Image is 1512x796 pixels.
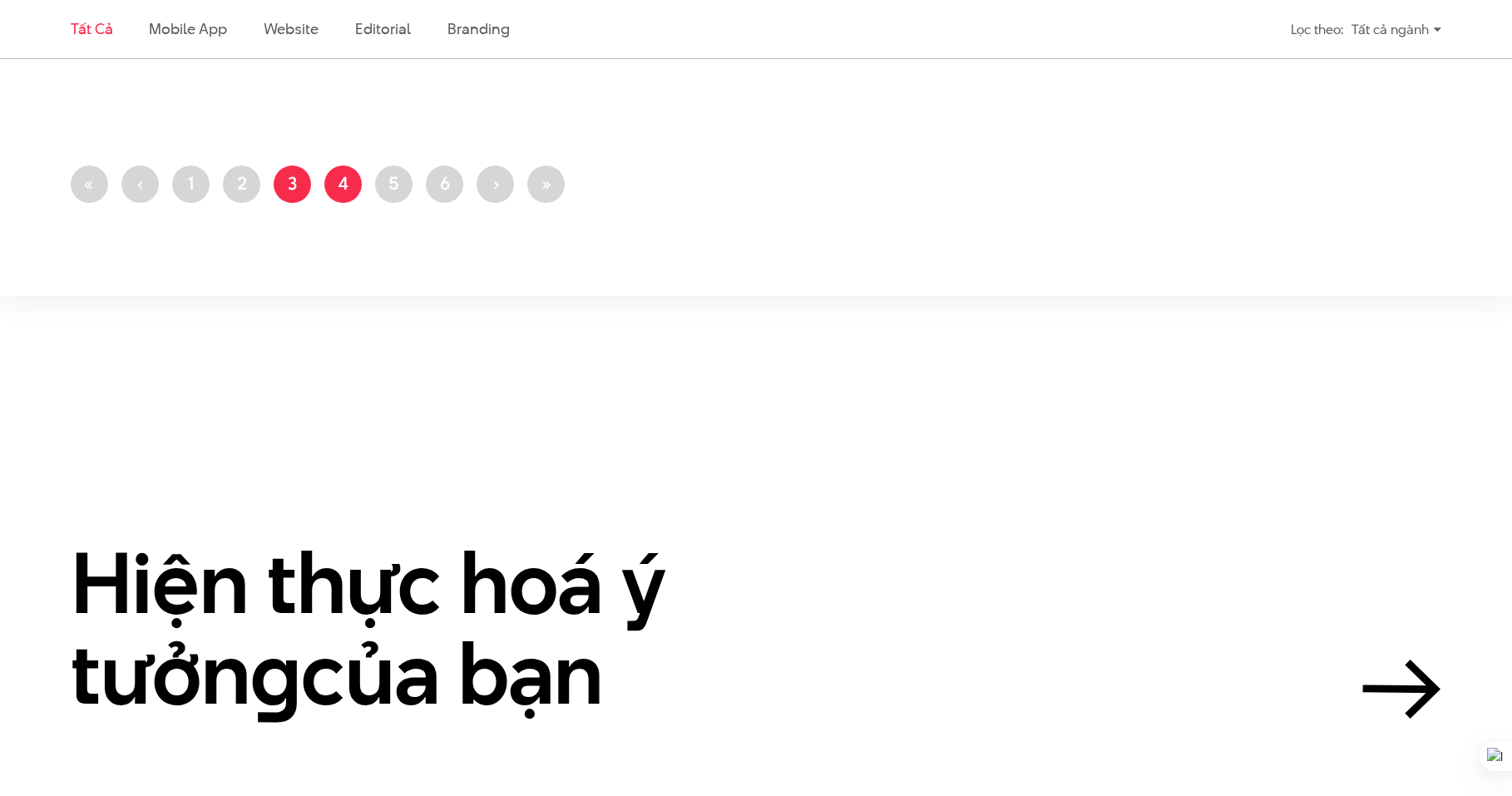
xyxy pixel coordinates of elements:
span: ‹ [137,171,144,195]
a: 4 [324,166,362,203]
a: Mobile app [149,18,226,39]
a: Branding [447,18,509,39]
div: Tất cả ngành [1351,15,1441,44]
a: 1 [172,166,210,203]
h2: Hiện thực hoá ý tưởn của bạn [71,537,819,719]
a: Tất cả [71,18,112,39]
span: › [492,171,499,195]
a: Editorial [355,18,411,39]
a: 2 [223,166,260,203]
a: Website [264,18,319,39]
span: « [84,171,95,195]
a: 6 [426,166,463,203]
span: » [541,171,551,195]
div: Lọc theo: [1291,15,1343,44]
en: g [250,614,301,733]
a: 5 [375,166,413,203]
a: Hiện thực hoá ý tưởngcủa bạn [71,537,1441,719]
